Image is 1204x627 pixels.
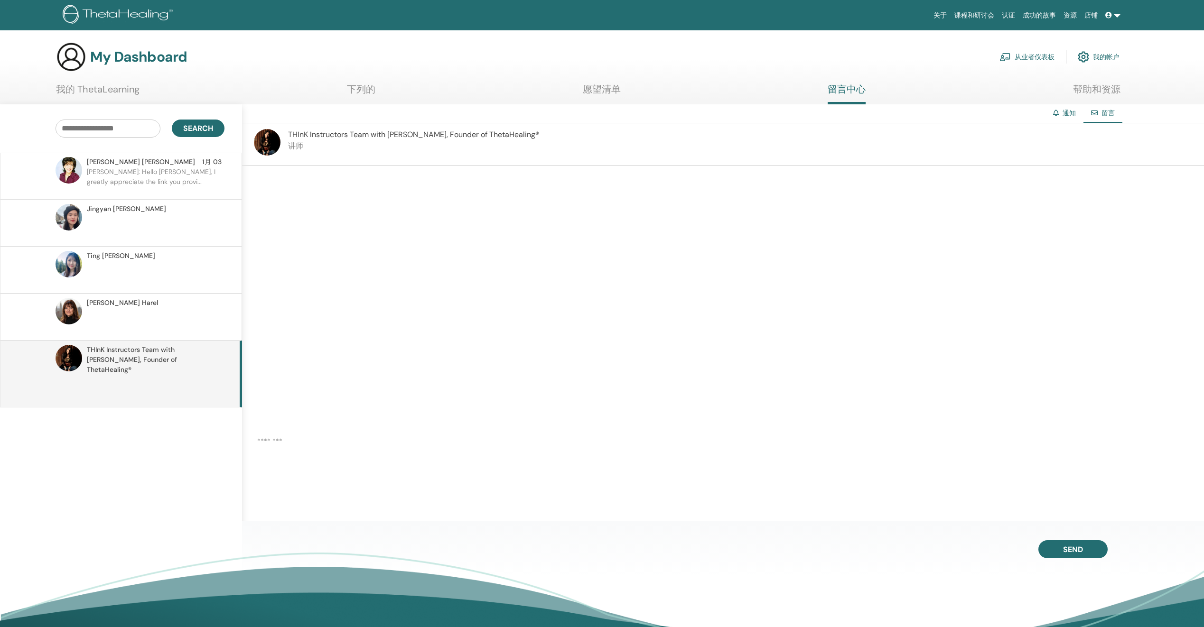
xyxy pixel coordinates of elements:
a: 认证 [998,7,1019,24]
span: Send [1063,544,1083,554]
a: 课程和研讨会 [951,7,998,24]
img: cog.svg [1078,49,1089,65]
img: default.jpg [56,345,82,371]
span: Ting [PERSON_NAME] [87,251,155,261]
a: 愿望清单 [583,83,621,102]
img: logo.png [63,5,176,26]
img: default.jpg [254,129,280,156]
span: Search [183,123,213,133]
a: 资源 [1060,7,1081,24]
a: 通知 [1063,109,1076,117]
a: 成功的故事 [1019,7,1060,24]
img: default.jpg [56,251,82,277]
span: 留言 [1101,109,1115,117]
span: 1月 03 [202,157,222,167]
span: [PERSON_NAME] [PERSON_NAME] [87,157,195,167]
span: THInK Instructors Team with [PERSON_NAME], Founder of ThetaHealing® [288,129,539,139]
button: Search [172,120,224,137]
img: default.jpg [56,204,82,231]
h3: My Dashboard [90,48,187,65]
a: 关于 [930,7,951,24]
img: chalkboard-teacher.svg [999,53,1011,61]
button: Send [1038,540,1108,558]
a: 店铺 [1081,7,1101,24]
span: THInK Instructors Team with [PERSON_NAME], Founder of ThetaHealing® [87,345,222,375]
a: 下列的 [347,83,375,102]
p: [PERSON_NAME]: Hello [PERSON_NAME], I greatly appreciate the link you provi... [87,167,224,195]
a: 我的帐户 [1078,46,1120,67]
img: generic-user-icon.jpg [56,42,86,72]
a: 留言中心 [828,83,866,104]
span: Jingyan [PERSON_NAME] [87,204,166,214]
span: [PERSON_NAME] Harel [87,298,158,308]
a: 我的 ThetaLearning [56,83,140,102]
p: 讲师 [288,140,539,152]
img: default.jpg [56,298,82,324]
img: default.jpg [56,157,82,184]
a: 从业者仪表板 [999,46,1055,67]
a: 帮助和资源 [1073,83,1120,102]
